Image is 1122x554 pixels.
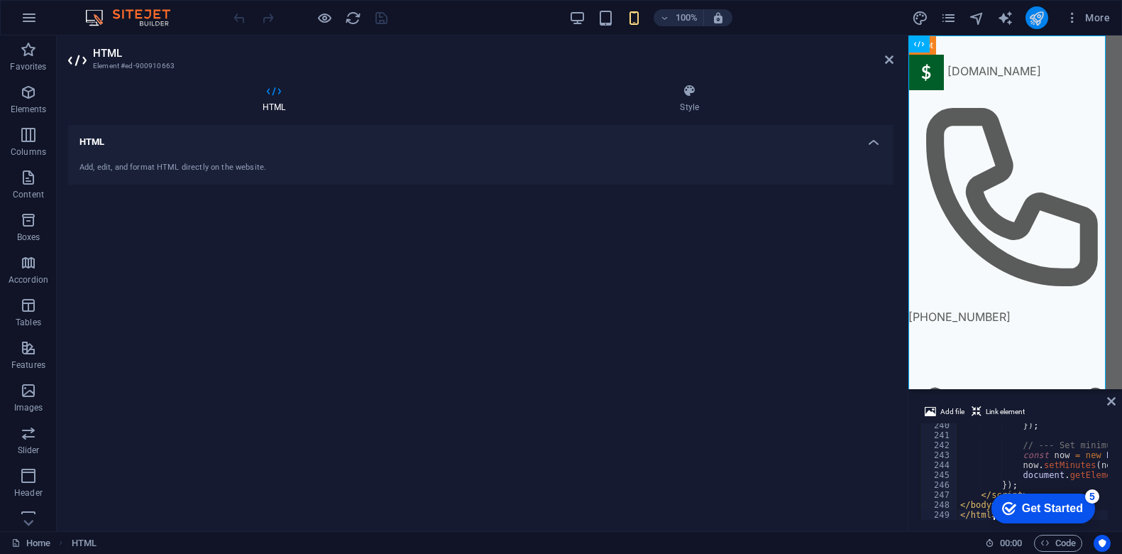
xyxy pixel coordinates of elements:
[8,7,111,37] div: Get Started 5 items remaining, 0% complete
[1065,11,1110,25] span: More
[940,10,957,26] i: Pages (Ctrl+Alt+S)
[14,487,43,499] p: Header
[920,500,959,510] div: 248
[920,440,959,450] div: 242
[923,403,967,420] button: Add file
[38,16,99,28] div: Get Started
[11,104,47,115] p: Elements
[1010,538,1012,548] span: :
[969,403,1027,420] button: Link element
[72,535,97,552] nav: breadcrumb
[18,445,40,456] p: Slider
[11,146,46,158] p: Columns
[1060,6,1116,29] button: More
[969,9,986,26] button: navigator
[9,274,48,286] p: Accordion
[969,10,985,26] i: Navigator
[920,510,959,520] div: 249
[11,535,50,552] a: Click to cancel selection. Double-click to open Pages
[68,125,893,151] h4: HTML
[920,490,959,500] div: 247
[920,470,959,480] div: 245
[11,359,45,371] p: Features
[1034,535,1082,552] button: Code
[940,9,957,26] button: pages
[920,420,959,430] div: 240
[345,10,361,26] i: Reload page
[985,535,1023,552] h6: Session time
[920,450,959,460] div: 243
[1028,10,1045,26] i: Publish
[997,9,1014,26] button: text_generator
[82,9,188,26] img: Editor Logo
[920,430,959,440] div: 241
[1094,535,1111,552] button: Usercentrics
[68,84,485,114] h4: HTML
[920,480,959,490] div: 246
[654,9,704,26] button: 100%
[1040,535,1076,552] span: Code
[920,460,959,470] div: 244
[17,232,40,243] p: Boxes
[344,9,361,26] button: reload
[316,9,333,26] button: Click here to leave preview mode and continue editing
[79,162,882,174] div: Add, edit, and format HTML directly on the website.
[93,60,865,72] h3: Element #ed-900910663
[997,10,1013,26] i: AI Writer
[10,61,46,72] p: Favorites
[101,3,116,17] div: 5
[72,535,97,552] span: Click to select. Double-click to edit
[16,317,41,328] p: Tables
[986,403,1025,420] span: Link element
[675,9,698,26] h6: 100%
[940,403,964,420] span: Add file
[1000,535,1022,552] span: 00 00
[14,402,43,413] p: Images
[712,11,725,24] i: On resize automatically adjust zoom level to fit chosen device.
[485,84,893,114] h4: Style
[13,189,44,200] p: Content
[1025,6,1048,29] button: publish
[912,9,929,26] button: design
[93,47,893,60] h2: HTML
[912,10,928,26] i: Design (Ctrl+Alt+Y)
